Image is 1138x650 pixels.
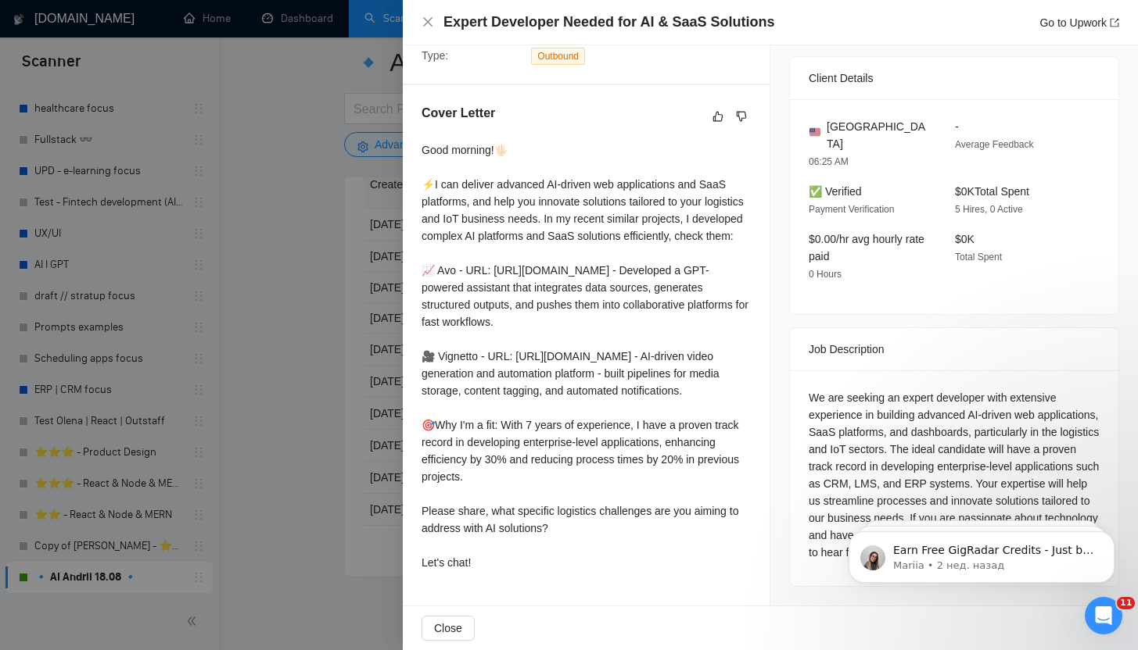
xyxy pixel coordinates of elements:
span: export [1110,18,1119,27]
span: dislike [736,110,747,123]
a: Go to Upworkexport [1039,16,1119,29]
div: We are seeking an expert developer with extensive experience in building advanced AI-driven web a... [809,389,1100,561]
span: - [955,120,959,133]
span: $0K [955,233,975,245]
span: 06:25 AM [809,156,849,167]
span: Outbound [531,48,585,65]
span: like [713,110,723,123]
div: Client Details [809,57,1100,99]
button: like [709,107,727,126]
img: 🇺🇸 [810,127,820,137]
button: dislike [732,107,751,126]
div: Good morning!🖐🏻 ⚡️I can deliver advanced AI-driven web applications and SaaS platforms, and help ... [422,141,751,571]
h4: Expert Developer Needed for AI & SaaS Solutions [443,12,774,32]
span: $0K Total Spent [955,185,1029,198]
div: Job Description [809,328,1100,370]
span: Average Feedback [955,139,1034,150]
span: Payment Verification [809,204,894,215]
button: Close [422,616,475,641]
span: Total Spent [955,252,1002,262]
span: 5 Hires, 0 Active [955,204,1023,215]
button: Close [422,16,434,29]
span: [GEOGRAPHIC_DATA] [827,118,930,152]
iframe: Intercom notifications сообщение [825,498,1138,608]
span: Type: [422,49,448,62]
span: close [422,16,434,28]
span: 11 [1117,597,1135,609]
h5: Cover Letter [422,104,495,123]
span: ✅ Verified [809,185,862,198]
span: 0 Hours [809,269,842,280]
iframe: Intercom live chat [1085,597,1122,634]
span: $0.00/hr avg hourly rate paid [809,233,924,262]
span: Close [434,620,462,637]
